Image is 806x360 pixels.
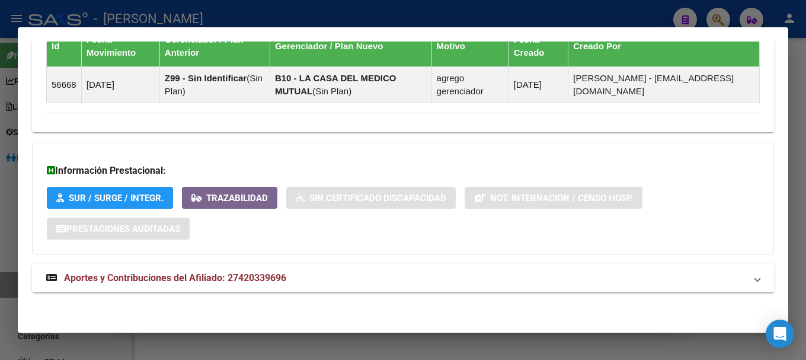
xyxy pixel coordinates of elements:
td: ( ) [159,66,270,103]
button: Not. Internacion / Censo Hosp. [465,187,642,209]
strong: B10 - LA CASA DEL MEDICO MUTUAL [275,73,396,96]
td: [DATE] [81,66,159,103]
button: Trazabilidad [182,187,277,209]
td: agrego gerenciador [431,66,508,103]
span: Prestaciones Auditadas [66,224,180,234]
th: Fecha Movimiento [81,26,159,66]
span: Sin Plan [315,86,348,96]
td: 56668 [47,66,82,103]
span: Aportes y Contribuciones del Afiliado: 27420339696 [64,272,286,283]
div: Open Intercom Messenger [766,320,794,348]
button: Prestaciones Auditadas [47,218,190,240]
th: Gerenciador / Plan Anterior [159,26,270,66]
td: [DATE] [508,66,568,103]
strong: Z99 - Sin Identificar [165,73,247,83]
span: Not. Internacion / Censo Hosp. [490,193,633,203]
h3: Información Prestacional: [47,164,759,178]
span: Sin Certificado Discapacidad [309,193,446,203]
span: Trazabilidad [206,193,268,203]
td: ( ) [270,66,431,103]
button: SUR / SURGE / INTEGR. [47,187,173,209]
span: Sin Plan [165,73,263,96]
span: SUR / SURGE / INTEGR. [69,193,164,203]
th: Motivo [431,26,508,66]
th: Gerenciador / Plan Nuevo [270,26,431,66]
th: Creado Por [568,26,760,66]
td: [PERSON_NAME] - [EMAIL_ADDRESS][DOMAIN_NAME] [568,66,760,103]
mat-expansion-panel-header: Aportes y Contribuciones del Afiliado: 27420339696 [32,264,774,292]
th: Id [47,26,82,66]
th: Fecha Creado [508,26,568,66]
button: Sin Certificado Discapacidad [286,187,456,209]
